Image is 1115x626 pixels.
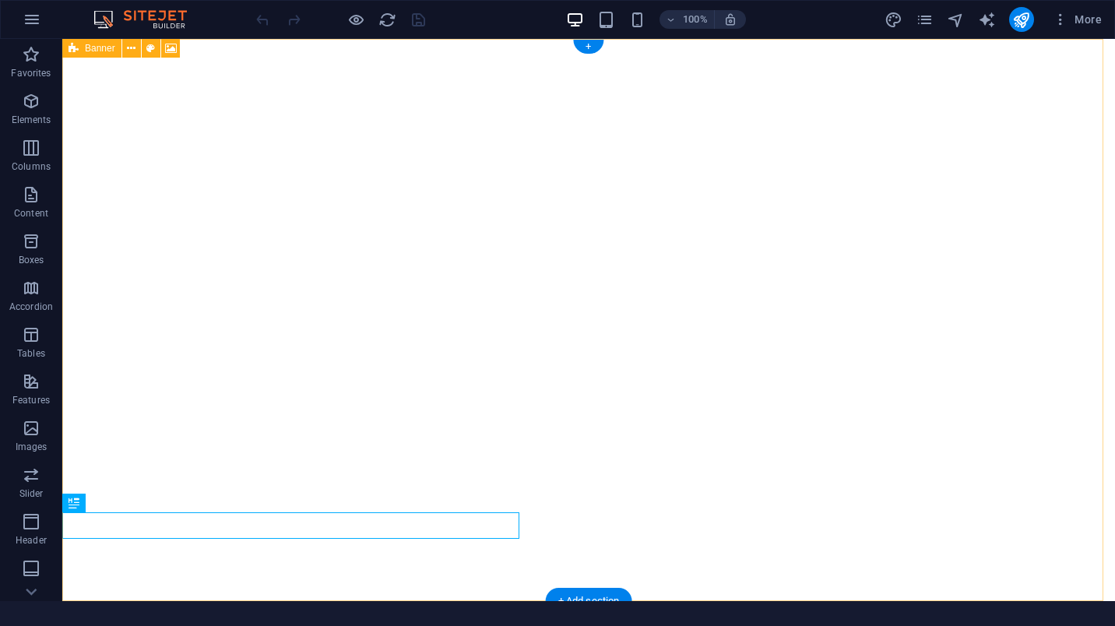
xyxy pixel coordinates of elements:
[378,11,396,29] i: Reload page
[17,581,45,593] p: Footer
[916,10,934,29] button: pages
[978,10,997,29] button: text_generator
[19,254,44,266] p: Boxes
[1009,7,1034,32] button: publish
[90,10,206,29] img: Editor Logo
[916,11,934,29] i: Pages (Ctrl+Alt+S)
[885,11,902,29] i: Design (Ctrl+Alt+Y)
[85,44,115,53] span: Banner
[947,10,966,29] button: navigator
[660,10,715,29] button: 100%
[1046,7,1108,32] button: More
[546,588,632,614] div: + Add section
[14,207,48,220] p: Content
[9,301,53,313] p: Accordion
[19,487,44,500] p: Slider
[573,40,603,54] div: +
[723,12,737,26] i: On resize automatically adjust zoom level to fit chosen device.
[12,394,50,406] p: Features
[683,10,708,29] h6: 100%
[16,441,47,453] p: Images
[16,534,47,547] p: Header
[378,10,396,29] button: reload
[885,10,903,29] button: design
[346,10,365,29] button: Click here to leave preview mode and continue editing
[1053,12,1102,27] span: More
[1012,11,1030,29] i: Publish
[11,67,51,79] p: Favorites
[12,114,51,126] p: Elements
[17,347,45,360] p: Tables
[978,11,996,29] i: AI Writer
[12,160,51,173] p: Columns
[947,11,965,29] i: Navigator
